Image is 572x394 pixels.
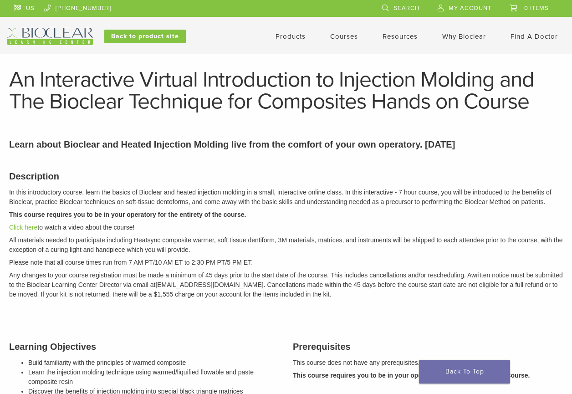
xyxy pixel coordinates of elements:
[419,360,510,384] a: Back To Top
[330,32,358,41] a: Courses
[9,138,563,151] p: Learn about Bioclear and Heated Injection Molding live from the comfort of your own operatory. [D...
[28,368,279,387] li: Learn the injection molding technique using warmed/liquified flowable and paste composite resin
[28,358,279,368] li: Build familiarity with the principles of warmed composite
[383,32,418,41] a: Resources
[394,5,419,12] span: Search
[104,30,186,43] a: Back to product site
[442,32,486,41] a: Why Bioclear
[7,28,93,45] img: Bioclear
[9,223,563,232] p: to watch a video about the course!
[9,211,246,218] strong: This course requires you to be in your operatory for the entirety of the course.
[9,258,563,267] p: Please note that all course times run from 7 AM PT/10 AM ET to 2:30 PM PT/5 PM ET.
[9,340,279,353] h3: Learning Objectives
[9,69,563,113] h1: An Interactive Virtual Introduction to Injection Molding and The Bioclear Technique for Composite...
[276,32,306,41] a: Products
[9,235,563,255] p: All materials needed to participate including Heatsync composite warmer, soft tissue dentiform, 3...
[9,169,563,183] h3: Description
[9,271,563,298] em: written notice must be submitted to the Bioclear Learning Center Director via email at [EMAIL_ADD...
[293,358,563,368] p: This course does not have any prerequisites.
[293,372,530,379] strong: This course requires you to be in your operatory for the entirety of the course.
[524,5,549,12] span: 0 items
[293,340,563,353] h3: Prerequisites
[9,224,37,231] a: Click here
[9,271,471,279] span: Any changes to your course registration must be made a minimum of 45 days prior to the start date...
[449,5,491,12] span: My Account
[9,188,563,207] p: In this introductory course, learn the basics of Bioclear and heated injection molding in a small...
[511,32,558,41] a: Find A Doctor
